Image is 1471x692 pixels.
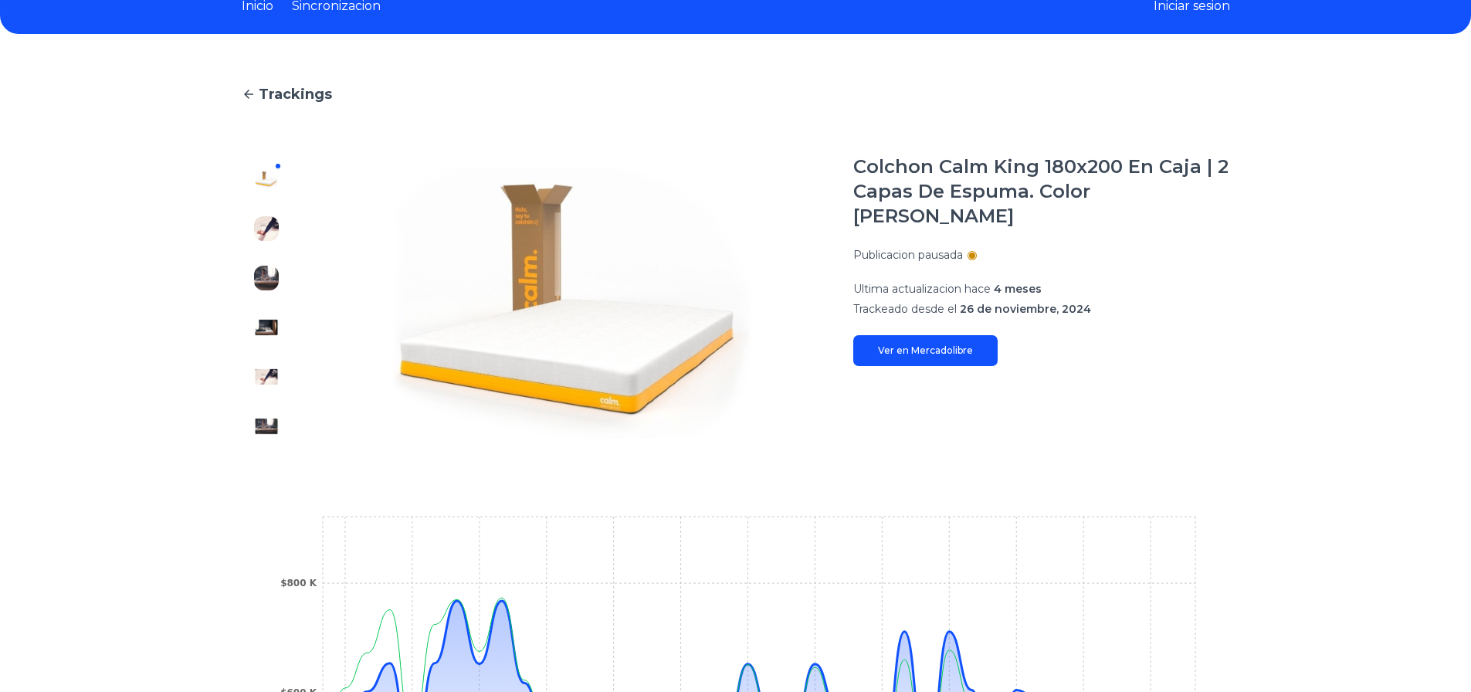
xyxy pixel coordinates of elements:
span: Trackings [259,83,332,105]
img: Colchon Calm King 180x200 En Caja | 2 Capas De Espuma. Color Blanco [254,315,279,340]
img: Colchon Calm King 180x200 En Caja | 2 Capas De Espuma. Color Blanco [254,167,279,192]
a: Ver en Mercadolibre [853,335,998,366]
img: Colchon Calm King 180x200 En Caja | 2 Capas De Espuma. Color Blanco [254,216,279,241]
tspan: $800 K [280,578,317,589]
span: Ultima actualizacion hace [853,282,991,296]
img: Colchon Calm King 180x200 En Caja | 2 Capas De Espuma. Color Blanco [254,266,279,290]
span: 4 meses [994,282,1042,296]
span: 26 de noviembre, 2024 [960,302,1091,316]
img: Colchon Calm King 180x200 En Caja | 2 Capas De Espuma. Color Blanco [254,365,279,389]
img: Colchon Calm King 180x200 En Caja | 2 Capas De Espuma. Color Blanco [254,414,279,439]
span: Trackeado desde el [853,302,957,316]
p: Publicacion pausada [853,247,963,263]
h1: Colchon Calm King 180x200 En Caja | 2 Capas De Espuma. Color [PERSON_NAME] [853,154,1230,229]
img: Colchon Calm King 180x200 En Caja | 2 Capas De Espuma. Color Blanco [322,154,822,451]
a: Trackings [242,83,1230,105]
